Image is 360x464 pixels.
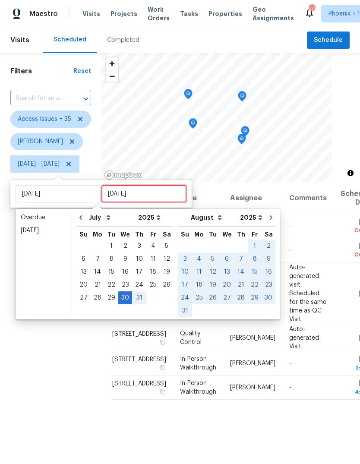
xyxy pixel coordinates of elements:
div: Sat Jul 19 2025 [160,265,174,278]
div: 15 [104,266,118,278]
div: Thu Jul 24 2025 [132,278,146,291]
div: Wed Aug 20 2025 [220,278,234,291]
button: Toggle attribution [345,168,356,178]
div: 9 [118,253,132,265]
div: 3 [132,240,146,252]
span: [PERSON_NAME] [230,385,275,391]
abbr: Tuesday [209,231,217,237]
div: Tue Jul 01 2025 [104,240,118,253]
abbr: Monday [194,231,204,237]
div: 2 [118,240,132,252]
div: 13 [76,266,91,278]
div: 20 [220,279,234,291]
div: Mon Jul 14 2025 [91,265,104,278]
div: 1 [104,240,118,252]
div: Sat Aug 02 2025 [262,240,275,253]
div: Wed Jul 30 2025 [118,291,132,304]
abbr: Saturday [163,231,171,237]
select: Month [189,211,238,224]
button: Go to previous month [74,209,87,226]
div: Scheduled [54,35,86,44]
div: Thu Jul 17 2025 [132,265,146,278]
div: Sat Aug 23 2025 [262,278,275,291]
div: 28 [234,292,248,304]
abbr: Wednesday [120,231,130,237]
div: Wed Aug 13 2025 [220,265,234,278]
div: 11 [192,266,206,278]
span: Auto-generated Visit [289,326,319,349]
div: Mon Jul 07 2025 [91,253,104,265]
abbr: Thursday [237,231,245,237]
span: Access Issues + 35 [18,115,71,123]
div: 8 [104,253,118,265]
div: Sat Jul 05 2025 [160,240,174,253]
div: 22 [104,279,118,291]
div: Tue Jul 29 2025 [104,291,118,304]
div: 30 [262,292,275,304]
span: [STREET_ADDRESS] [112,357,166,363]
div: Mon Jul 21 2025 [91,278,104,291]
span: [PERSON_NAME] [230,360,275,366]
div: Sat Aug 09 2025 [262,253,275,265]
div: Thu Jul 31 2025 [132,291,146,304]
span: Visits [10,31,29,50]
div: 10 [178,266,192,278]
span: In-Person Walkthrough [180,356,216,371]
span: Visits [82,9,100,18]
div: 12 [206,266,220,278]
span: [STREET_ADDRESS] [112,331,166,337]
div: Sun Aug 03 2025 [178,253,192,265]
th: Type [173,183,223,214]
div: 26 [206,292,220,304]
div: 2 [262,240,275,252]
abbr: Friday [150,231,156,237]
div: Thu Jul 10 2025 [132,253,146,265]
button: Zoom in [106,57,118,70]
div: 21 [234,279,248,291]
div: 27 [76,292,91,304]
div: 24 [178,292,192,304]
div: Wed Aug 27 2025 [220,291,234,304]
abbr: Saturday [265,231,273,237]
div: 29 [104,292,118,304]
button: Copy Address [158,388,166,396]
abbr: Thursday [135,231,143,237]
span: [PERSON_NAME] [230,335,275,341]
div: Tue Aug 26 2025 [206,291,220,304]
div: Fri Jul 04 2025 [146,240,160,253]
div: Sun Aug 10 2025 [178,265,192,278]
abbr: Sunday [79,231,88,237]
button: Zoom out [106,70,118,82]
th: Assignee [223,183,282,214]
div: Tue Jul 08 2025 [104,253,118,265]
abbr: Tuesday [107,231,115,237]
div: Wed Jul 23 2025 [118,278,132,291]
div: 31 [178,305,192,317]
div: Sat Jul 12 2025 [160,253,174,265]
div: 29 [248,292,262,304]
div: Sun Jul 06 2025 [76,253,91,265]
span: Properties [208,9,242,18]
span: Work Orders [148,5,170,22]
div: 28 [91,292,104,304]
div: Fri Jul 18 2025 [146,265,160,278]
div: Thu Aug 07 2025 [234,253,248,265]
div: 19 [206,279,220,291]
div: Sat Jul 26 2025 [160,278,174,291]
div: Map marker [189,118,197,132]
div: 31 [132,292,146,304]
div: 40 [309,5,315,14]
div: Tue Jul 15 2025 [104,265,118,278]
div: Thu Aug 14 2025 [234,265,248,278]
span: - [289,247,291,253]
abbr: Sunday [181,231,189,237]
select: Month [87,211,136,224]
span: [PERSON_NAME] [18,137,63,146]
div: Fri Aug 15 2025 [248,265,262,278]
div: 25 [146,279,160,291]
div: 26 [160,279,174,291]
div: Sun Jul 20 2025 [76,278,91,291]
div: Fri Aug 22 2025 [248,278,262,291]
abbr: Wednesday [222,231,232,237]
